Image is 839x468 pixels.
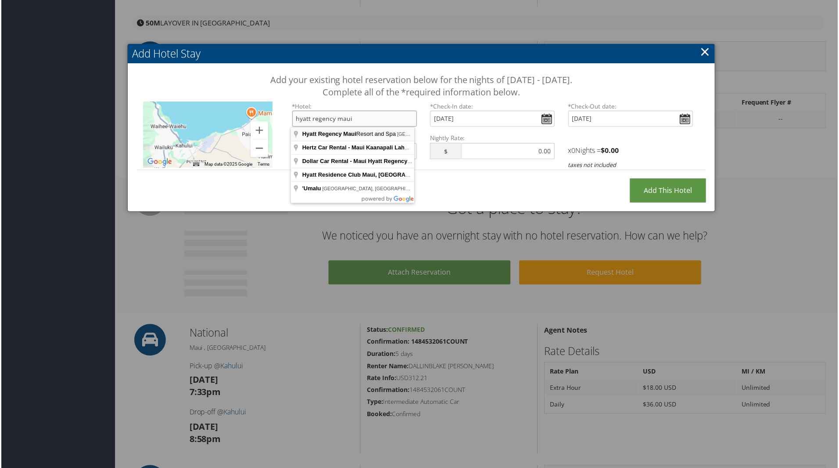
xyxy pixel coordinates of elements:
img: Google [144,156,173,168]
h3: Add your existing hotel reservation below for the nights of [DATE] - [DATE]. Complete all of the ... [166,74,677,98]
button: Keyboard shortcuts [192,162,198,168]
span: 0.00 [606,146,620,156]
i: taxes not included [569,161,617,169]
a: Open this area in Google Maps (opens a new window) [144,156,173,168]
span: 'Umalu [302,185,321,192]
span: Resort and Spa [302,131,397,138]
span: Hertz Car Rental - Maui Kaanapali Lahaina - [GEOGRAPHIC_DATA] [302,145,482,151]
input: 0.00 [461,143,555,160]
span: Dollar Car Rental - Maui Hyatt Regency Dollar [302,158,425,165]
label: *Hotel: [292,102,417,111]
span: $ [430,143,461,160]
span: Hyatt Residence Club Maui, [GEOGRAPHIC_DATA] [302,172,439,178]
button: Zoom in [250,122,268,139]
h4: x Nights = [569,146,694,156]
span: [GEOGRAPHIC_DATA], [GEOGRAPHIC_DATA], [GEOGRAPHIC_DATA] [322,186,478,192]
label: Check-Out date: [569,102,694,111]
a: × [701,43,711,60]
input: Add this Hotel [631,179,707,203]
span: Map data ©2025 Google [204,162,252,167]
strong: $ [602,146,620,156]
a: Terms (opens in new tab) [257,162,269,167]
label: Nightly Rate: [430,134,555,143]
h2: Add Hotel Stay [127,44,716,63]
button: Zoom out [250,140,268,157]
span: 0 [572,146,576,156]
span: [GEOGRAPHIC_DATA], [GEOGRAPHIC_DATA], [GEOGRAPHIC_DATA] [397,132,553,137]
span: Hyatt Regency Maui [302,131,356,138]
input: Search by hotel name and/or address [292,111,417,127]
label: Check-In date: [430,102,555,111]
